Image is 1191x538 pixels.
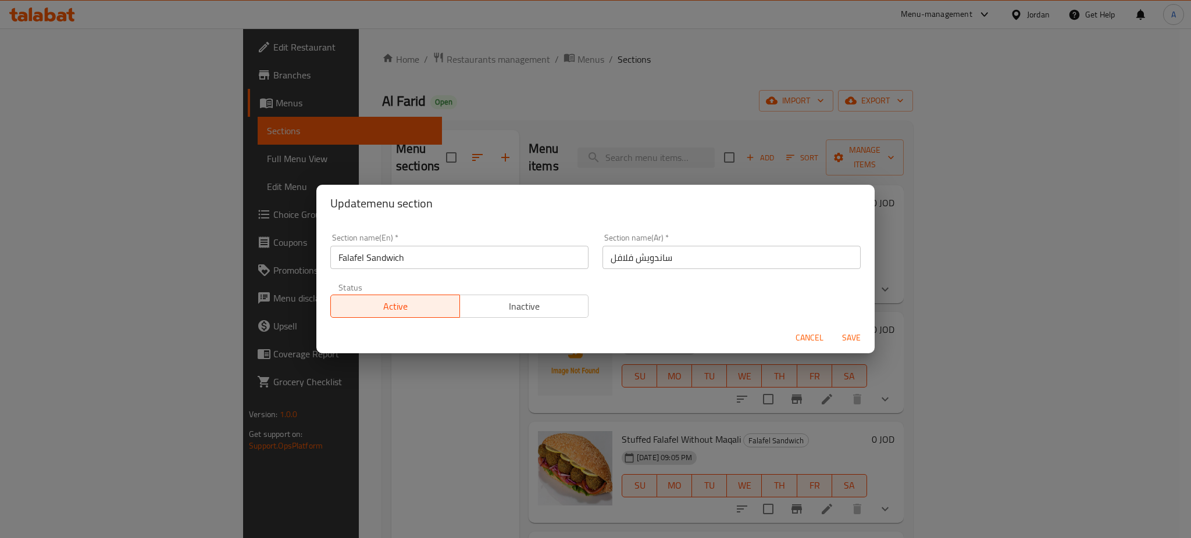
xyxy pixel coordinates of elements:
span: Active [336,298,455,315]
button: Save [833,327,870,349]
button: Active [330,295,460,318]
input: Please enter section name(ar) [602,246,861,269]
button: Inactive [459,295,589,318]
span: Inactive [465,298,584,315]
span: Cancel [796,331,823,345]
button: Cancel [791,327,828,349]
input: Please enter section name(en) [330,246,589,269]
h2: Update menu section [330,194,861,213]
span: Save [837,331,865,345]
